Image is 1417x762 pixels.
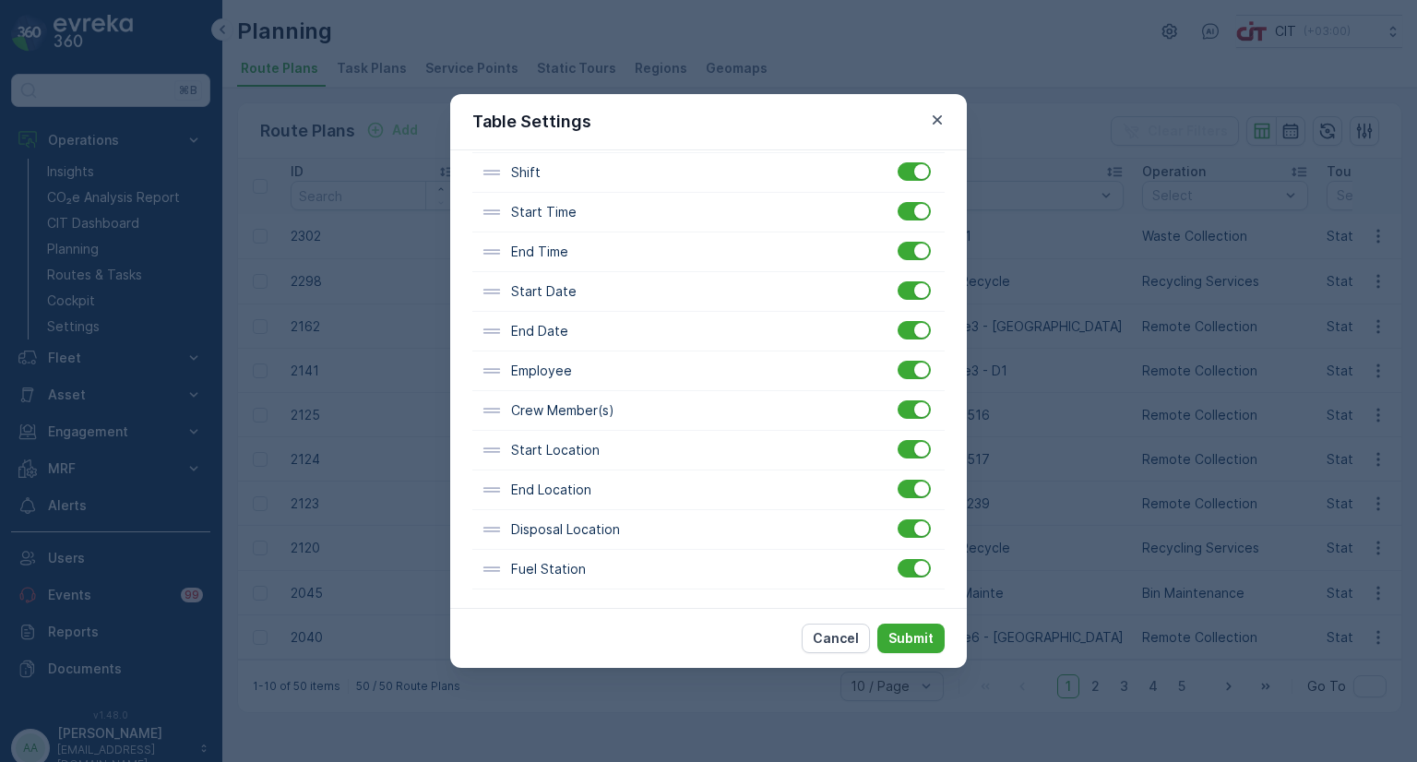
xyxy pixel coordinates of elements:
p: End Date [511,322,568,340]
p: Cancel [813,629,859,648]
p: Fuel Station [511,560,586,578]
div: End Location [472,470,945,510]
p: Start Date [511,282,577,301]
p: End Location [511,481,591,499]
p: Start Time [511,203,577,221]
p: End Time [511,243,568,261]
p: Shift [511,163,541,182]
button: Submit [877,624,945,653]
div: Start Date [472,272,945,312]
div: Crew Member(s) [472,391,945,431]
button: Cancel [802,624,870,653]
div: Start Location [472,431,945,470]
div: Employee [472,351,945,391]
p: Submit [888,629,934,648]
div: End Date [472,312,945,351]
div: Disposal Location [472,510,945,550]
div: Start Time [472,193,945,232]
p: Table Settings [472,109,591,135]
p: Crew Member(s) [511,401,614,420]
p: Start Location [511,441,600,459]
div: Fuel Station [472,550,945,589]
p: Employee [511,362,572,380]
p: Disposal Location [511,520,620,539]
div: End Time [472,232,945,272]
div: Shift [472,153,945,193]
